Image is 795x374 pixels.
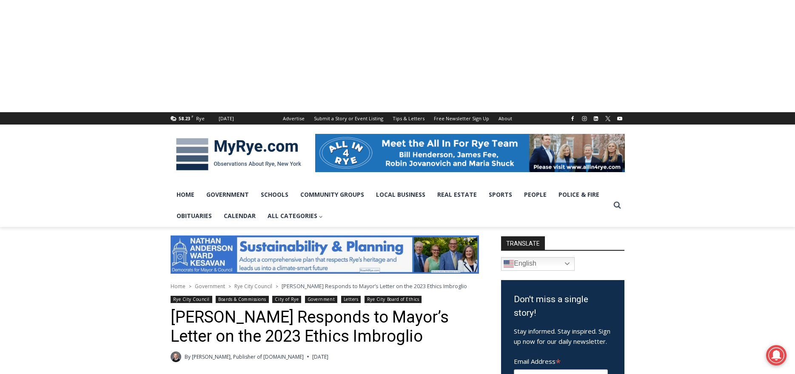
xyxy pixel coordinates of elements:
nav: Secondary Navigation [278,112,517,125]
img: en [504,259,514,269]
span: > [228,283,231,289]
a: Community Groups [294,184,370,205]
label: Email Address [514,353,608,368]
a: English [501,257,575,271]
a: [PERSON_NAME], Publisher of [DOMAIN_NAME] [192,353,304,360]
h1: [PERSON_NAME] Responds to Mayor’s Letter on the 2023 Ethics Imbroglio [171,308,479,346]
a: Government [200,184,255,205]
time: [DATE] [312,353,328,361]
a: Facebook [567,113,578,124]
a: Government [195,283,225,290]
span: 58.23 [179,115,190,122]
a: Home [171,283,185,290]
div: Rye [196,115,205,122]
a: Local Business [370,184,431,205]
p: Stay informed. Stay inspired. Sign up now for our daily newsletter. [514,326,612,346]
a: Advertise [278,112,309,125]
a: About [494,112,517,125]
span: F [191,114,194,119]
a: Linkedin [591,113,601,124]
a: Rye City Council [171,296,212,303]
a: Instagram [579,113,590,124]
nav: Breadcrumbs [171,282,479,290]
a: X [603,113,613,124]
span: > [189,283,191,289]
span: > [276,283,278,289]
a: Rye City Council [234,283,272,290]
nav: Primary Navigation [171,184,610,227]
a: Submit a Story or Event Listing [309,112,388,125]
a: City of Rye [272,296,301,303]
a: Police & Fire [553,184,605,205]
a: Tips & Letters [388,112,429,125]
a: Government [305,296,337,303]
h3: Don't miss a single story! [514,293,612,320]
span: All Categories [268,211,323,221]
div: [DATE] [219,115,234,122]
a: Free Newsletter Sign Up [429,112,494,125]
strong: TRANSLATE [501,236,545,250]
button: View Search Form [610,198,625,213]
a: Real Estate [431,184,483,205]
a: Sports [483,184,518,205]
a: Calendar [218,205,262,227]
a: YouTube [615,113,625,124]
a: Schools [255,184,294,205]
a: Boards & Commissions [216,296,269,303]
img: MyRye.com [171,132,307,176]
span: [PERSON_NAME] Responds to Mayor’s Letter on the 2023 Ethics Imbroglio [282,282,467,290]
a: All Categories [262,205,329,227]
img: All in for Rye [315,134,625,172]
a: Letters [341,296,361,303]
a: Author image [171,351,181,362]
span: By [185,353,191,361]
a: Rye City Board of Ethics [365,296,422,303]
a: Home [171,184,200,205]
a: People [518,184,553,205]
a: Obituaries [171,205,218,227]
